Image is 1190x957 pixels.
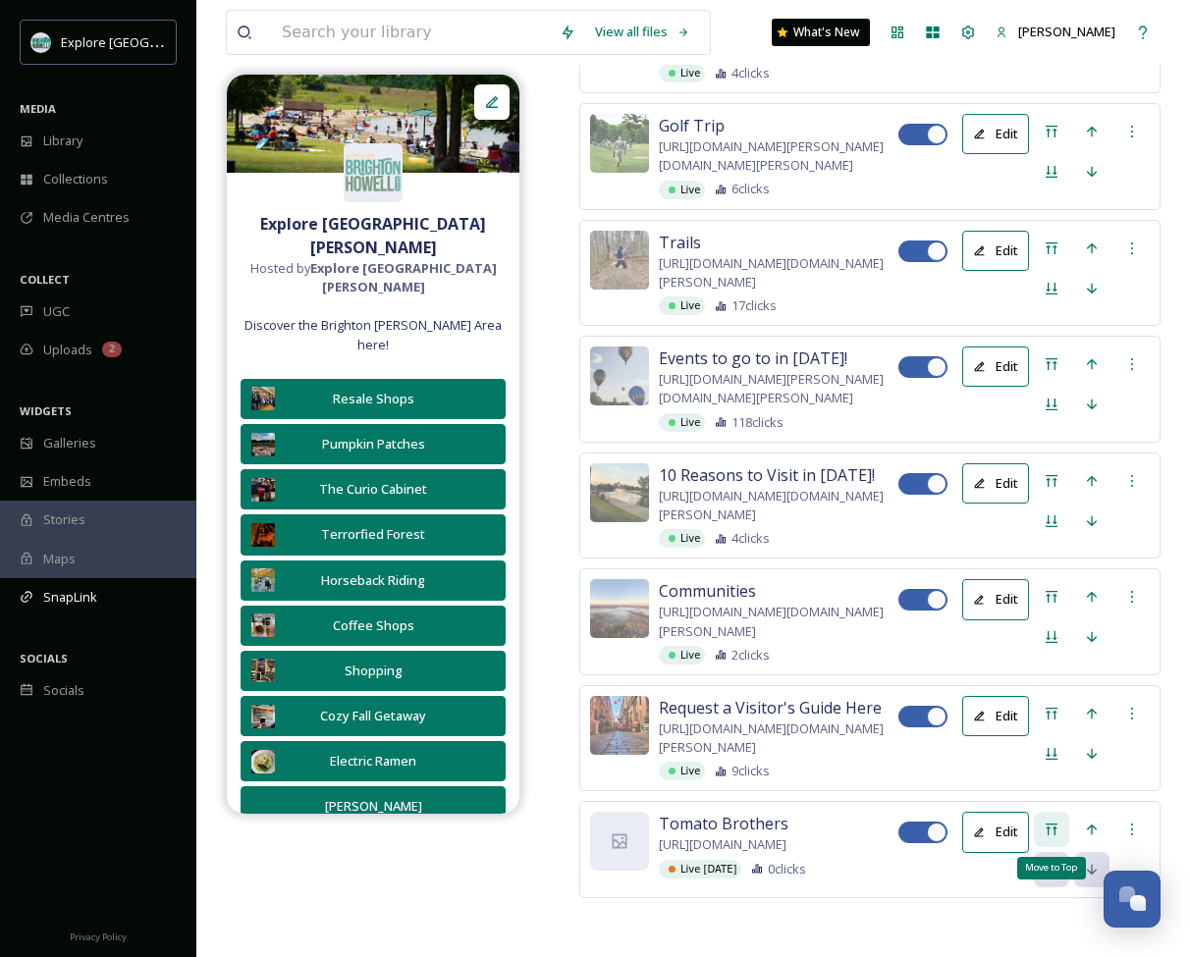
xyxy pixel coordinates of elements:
a: Privacy Policy [70,924,127,947]
img: 31b2a08f-ce22-4393-9250-7884f1620b2b.jpg [251,478,275,502]
span: Media Centres [43,208,130,227]
span: 6 clicks [731,180,770,198]
span: [URL][DOMAIN_NAME][PERSON_NAME][DOMAIN_NAME][PERSON_NAME] [659,370,898,407]
button: Edit [962,114,1029,154]
span: SOCIALS [20,651,68,665]
img: f6e74bba-569a-4dba-8d18-2dc0e58d0619.jpg [251,523,275,547]
button: Shopping [241,651,506,691]
span: [URL][DOMAIN_NAME] [659,835,786,854]
div: Live [659,181,705,199]
span: Collections [43,170,108,188]
strong: Explore [GEOGRAPHIC_DATA][PERSON_NAME] [310,259,497,295]
span: Discover the Brighton [PERSON_NAME] Area here! [237,316,510,353]
div: Live [659,646,705,665]
span: Explore [GEOGRAPHIC_DATA][PERSON_NAME] [61,32,331,51]
button: Edit [962,812,1029,852]
button: Horseback Riding [241,560,506,601]
img: AADEB289-64A1-4D42-9568-175DB3FBE7D6.jpeg [590,696,649,755]
span: COLLECT [20,272,70,287]
button: Resale Shops [241,379,506,419]
button: The Curio Cabinet [241,469,506,509]
div: Shopping [285,662,461,680]
span: WIDGETS [20,403,72,418]
div: Live [DATE] [659,860,741,878]
div: [PERSON_NAME][GEOGRAPHIC_DATA] & [GEOGRAPHIC_DATA] Craft Cidery [285,797,461,873]
img: %2540engineeringmotherhood%25201.png [590,463,649,522]
img: 607aa171-f554-4112-8704-2d8b696068ae.jpg [251,387,275,410]
span: [URL][DOMAIN_NAME][PERSON_NAME][DOMAIN_NAME][PERSON_NAME] [659,137,898,175]
span: [URL][DOMAIN_NAME][DOMAIN_NAME][PERSON_NAME] [659,254,898,292]
img: %2540emilykayerobinson.png [590,231,649,290]
span: Stories [43,510,85,529]
img: 67e7af72-b6c8-455a-acf8-98e6fe1b68aa.avif [31,32,51,52]
img: 53d4e785-222f-438c-9a68-0f3a5003fe27.jpg [251,750,275,773]
button: [PERSON_NAME][GEOGRAPHIC_DATA] & [GEOGRAPHIC_DATA] Craft Cidery [241,786,506,883]
button: Electric Ramen [241,741,506,781]
span: 0 clicks [768,860,806,878]
span: Uploads [43,341,92,359]
div: The Curio Cabinet [285,480,461,499]
input: Search your library [272,11,550,54]
div: Live [659,64,705,82]
img: 95230ac4-b261-4fc0-b1ba-add7ee45e34a.jpg [251,705,275,728]
img: 67e7af72-b6c8-455a-acf8-98e6fe1b68aa.avif [344,143,403,202]
button: Edit [962,463,1029,504]
span: Hosted by [237,259,510,296]
div: Pumpkin Patches [285,435,461,453]
a: What's New [772,19,870,46]
span: [URL][DOMAIN_NAME][DOMAIN_NAME][PERSON_NAME] [659,719,898,757]
div: Terrorfied Forest [285,525,461,544]
span: MEDIA [20,101,56,116]
span: 4 clicks [731,529,770,548]
div: Cozy Fall Getaway [285,707,461,725]
button: Edit [962,579,1029,619]
div: 2 [102,342,122,357]
div: Live [659,762,705,780]
span: Privacy Policy [70,930,127,943]
div: Live [659,529,705,548]
span: [URL][DOMAIN_NAME][DOMAIN_NAME][PERSON_NAME] [659,487,898,524]
div: Electric Ramen [285,752,461,771]
img: bc00d4ef-b3d3-44f9-86f1-557d12eb57d0.jpg [251,568,275,592]
button: Pumpkin Patches [241,424,506,464]
div: Resale Shops [285,390,461,408]
span: Golf Trip [659,114,725,137]
span: Trails [659,231,701,254]
img: 4472244f-5787-4127-9299-69d351347d0c.jpg [251,659,275,682]
span: Tomato Brothers [659,812,788,835]
span: 4 clicks [731,64,770,82]
span: SnapLink [43,588,97,607]
div: Move to Top [1017,857,1086,878]
button: Cozy Fall Getaway [241,696,506,736]
a: View all files [585,13,700,51]
span: Socials [43,681,84,700]
img: 4aea3e06-4ec9-4247-ac13-78809116f78e.jpg [251,613,275,637]
div: Horseback Riding [285,571,461,590]
div: Live [659,296,705,315]
span: Request a Visitor's Guide Here [659,696,882,719]
button: Terrorfied Forest [241,514,506,555]
span: 17 clicks [731,296,777,315]
strong: Explore [GEOGRAPHIC_DATA][PERSON_NAME] [260,213,486,258]
span: [URL][DOMAIN_NAME][DOMAIN_NAME][PERSON_NAME] [659,603,898,640]
button: Edit [962,346,1029,387]
span: Embeds [43,472,91,491]
span: UGC [43,302,70,321]
button: Open Chat [1104,871,1161,928]
a: [PERSON_NAME] [986,13,1125,51]
div: Coffee Shops [285,616,461,635]
img: cb6c9135-67c4-4434-a57e-82c280aac642.jpg [227,75,519,173]
button: Edit [962,231,1029,271]
span: 9 clicks [731,762,770,780]
img: %2540strutzballooning%25201.jpg [590,579,649,638]
span: 10 Reasons to Visit in [DATE]! [659,463,875,487]
img: ef193b25-89e9-47f9-963e-26e55b8bb92c.jpg [251,433,275,456]
img: 51a3dc1b-6c53-48e0-945c-dec546612afd.jpg [590,114,649,173]
span: Communities [659,579,756,603]
span: 2 clicks [731,646,770,665]
button: Coffee Shops [241,606,506,646]
span: Galleries [43,434,96,452]
button: Edit [962,696,1029,736]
